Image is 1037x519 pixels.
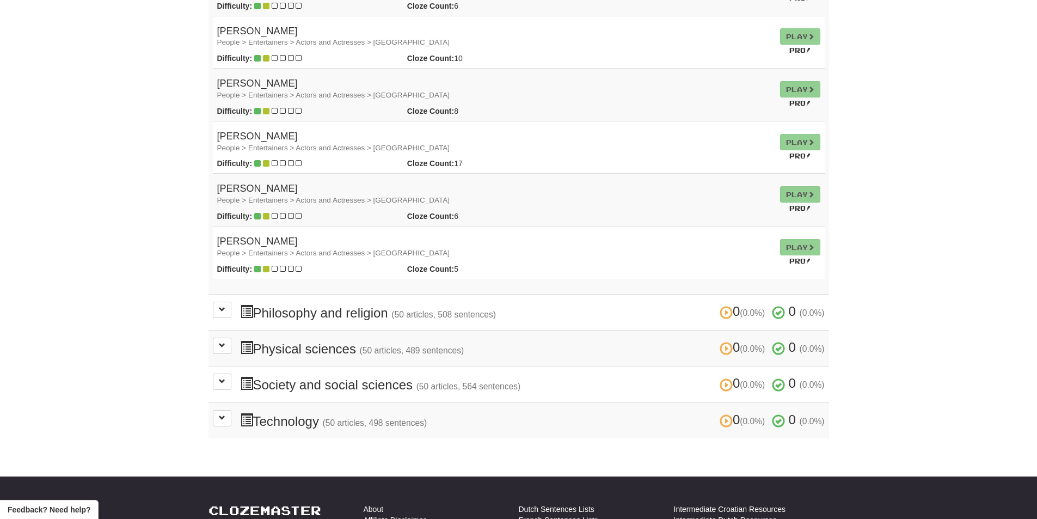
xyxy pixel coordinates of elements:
[800,308,825,317] small: (0.0%)
[407,159,454,168] strong: Cloze Count:
[407,212,454,221] strong: Cloze Count:
[789,204,811,212] small: Pro!
[720,340,769,355] span: 0
[407,2,454,10] strong: Cloze Count:
[217,144,450,152] small: People > Entertainers > Actors and Actresses > [GEOGRAPHIC_DATA]
[217,196,450,204] small: People > Entertainers > Actors and Actresses > [GEOGRAPHIC_DATA]
[217,54,253,63] strong: Difficulty:
[217,78,771,100] h4: [PERSON_NAME]
[740,380,765,389] small: (0.0%)
[789,257,811,265] small: Pro!
[240,413,825,429] h3: Technology
[240,340,825,356] h3: Physical sciences
[217,265,253,273] strong: Difficulty:
[391,310,496,319] small: (50 articles, 508 sentences)
[217,184,771,205] h4: [PERSON_NAME]
[217,26,771,48] h4: [PERSON_NAME]
[800,417,825,426] small: (0.0%)
[8,504,90,515] span: Open feedback widget
[789,376,796,390] span: 0
[217,131,771,153] h4: [PERSON_NAME]
[740,417,765,426] small: (0.0%)
[800,344,825,353] small: (0.0%)
[360,346,464,355] small: (50 articles, 489 sentences)
[399,264,542,274] div: 5
[217,236,771,258] h4: [PERSON_NAME]
[407,265,454,273] strong: Cloze Count:
[789,46,811,54] small: Pro!
[399,211,542,222] div: 6
[217,159,253,168] strong: Difficulty:
[740,308,765,317] small: (0.0%)
[208,504,321,517] a: Clozemaster
[720,376,769,390] span: 0
[519,504,594,515] a: Dutch Sentences Lists
[217,212,253,221] strong: Difficulty:
[720,304,769,319] span: 0
[789,99,811,107] small: Pro!
[240,304,825,320] h3: Philosophy and religion
[364,504,384,515] a: About
[399,106,542,117] div: 8
[217,107,253,115] strong: Difficulty:
[399,158,542,169] div: 17
[217,38,450,46] small: People > Entertainers > Actors and Actresses > [GEOGRAPHIC_DATA]
[399,53,542,64] div: 10
[407,107,454,115] strong: Cloze Count:
[800,380,825,389] small: (0.0%)
[217,91,450,99] small: People > Entertainers > Actors and Actresses > [GEOGRAPHIC_DATA]
[789,152,811,160] small: Pro!
[720,412,769,427] span: 0
[674,504,786,515] a: Intermediate Croatian Resources
[789,340,796,355] span: 0
[789,304,796,319] span: 0
[416,382,521,391] small: (50 articles, 564 sentences)
[407,54,454,63] strong: Cloze Count:
[789,412,796,427] span: 0
[740,344,765,353] small: (0.0%)
[323,418,427,428] small: (50 articles, 498 sentences)
[217,2,253,10] strong: Difficulty:
[217,249,450,257] small: People > Entertainers > Actors and Actresses > [GEOGRAPHIC_DATA]
[399,1,542,11] div: 6
[240,376,825,392] h3: Society and social sciences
